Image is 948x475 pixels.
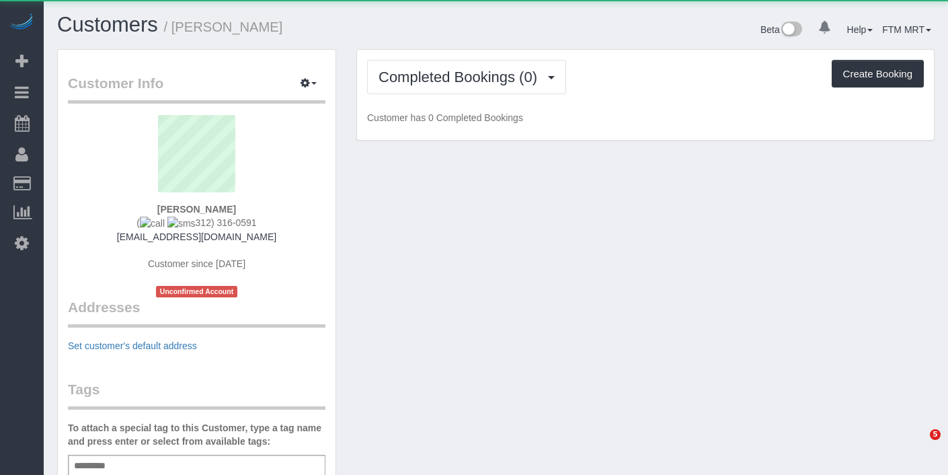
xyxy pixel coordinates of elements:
[760,24,802,35] a: Beta
[68,379,325,410] legend: Tags
[140,217,165,230] img: call
[882,24,931,35] a: FTM MRT
[367,111,924,124] p: Customer has 0 Completed Bookings
[167,217,196,230] img: sms
[156,286,238,297] span: Unconfirmed Account
[847,24,873,35] a: Help
[57,13,158,36] a: Customers
[8,13,35,32] img: Automaid Logo
[930,429,941,440] span: 5
[832,60,924,88] button: Create Booking
[780,22,802,39] img: New interface
[68,340,197,351] a: Set customer's default address
[136,217,256,228] span: ( 312) 316-0591
[164,20,283,34] small: / [PERSON_NAME]
[68,73,325,104] legend: Customer Info
[379,69,544,85] span: Completed Bookings (0)
[157,204,236,215] strong: [PERSON_NAME]
[367,60,566,94] button: Completed Bookings (0)
[902,429,935,462] iframe: Intercom live chat
[117,231,276,242] a: [EMAIL_ADDRESS][DOMAIN_NAME]
[148,258,245,269] span: Customer since [DATE]
[68,421,325,448] label: To attach a special tag to this Customer, type a tag name and press enter or select from availabl...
